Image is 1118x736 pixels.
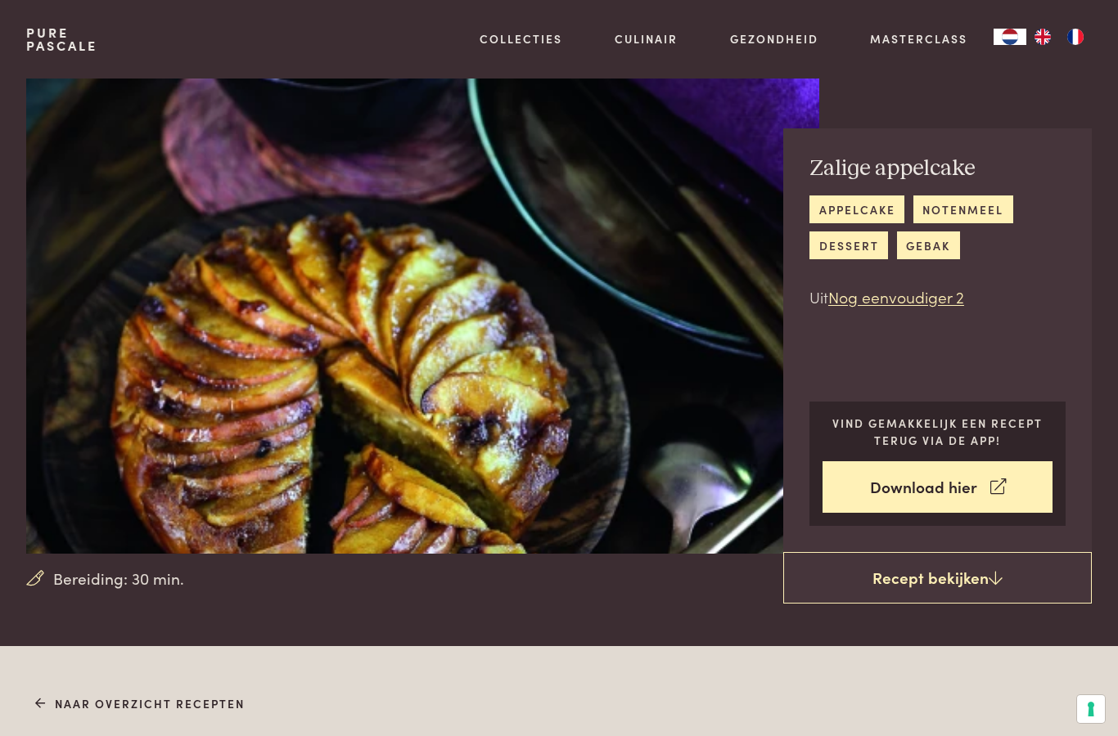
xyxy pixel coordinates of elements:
[994,29,1092,45] aside: Language selected: Nederlands
[26,26,97,52] a: PurePascale
[1077,695,1105,723] button: Uw voorkeuren voor toestemming voor trackingtechnologieën
[615,30,678,47] a: Culinair
[26,79,819,554] img: Zalige appelcake
[480,30,562,47] a: Collecties
[1026,29,1092,45] ul: Language list
[809,285,1066,309] p: Uit
[809,195,904,222] a: appelcake
[994,29,1026,45] div: Language
[1026,29,1059,45] a: EN
[828,285,964,307] a: Nog eenvoudiger 2
[913,195,1013,222] a: notenmeel
[897,231,960,258] a: gebak
[994,29,1026,45] a: NL
[823,461,1053,513] a: Download hier
[53,567,184,590] span: Bereiding: 30 min.
[35,695,246,712] a: Naar overzicht recepten
[870,30,967,47] a: Masterclass
[1059,29,1092,45] a: FR
[809,155,1066,183] h2: Zalige appelcake
[783,552,1092,604] a: Recept bekijken
[823,415,1053,448] p: Vind gemakkelijk een recept terug via de app!
[809,231,888,258] a: dessert
[730,30,818,47] a: Gezondheid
